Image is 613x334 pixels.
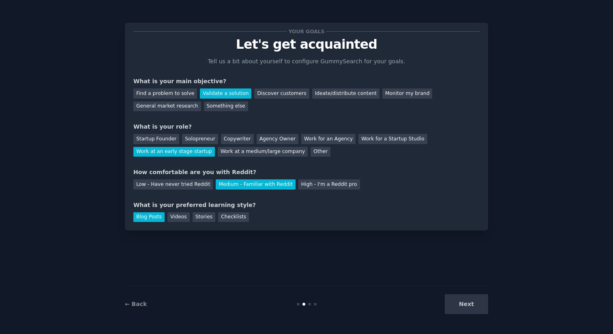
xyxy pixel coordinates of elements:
[133,88,197,99] div: Find a problem to solve
[254,88,309,99] div: Discover customers
[125,301,147,307] a: ← Back
[301,134,356,144] div: Work for an Agency
[133,101,201,112] div: General market research
[312,88,379,99] div: Ideate/distribute content
[287,27,326,36] span: Your goals
[133,201,480,209] div: What is your preferred learning style?
[200,88,251,99] div: Validate a solution
[218,147,308,157] div: Work at a medium/large company
[133,179,213,190] div: Low - Have never tried Reddit
[133,168,480,177] div: How comfortable are you with Reddit?
[133,77,480,86] div: What is your main objective?
[133,37,480,52] p: Let's get acquainted
[257,134,298,144] div: Agency Owner
[221,134,254,144] div: Copywriter
[298,179,360,190] div: High - I'm a Reddit pro
[204,57,409,66] p: Tell us a bit about yourself to configure GummySearch for your goals.
[193,212,215,222] div: Stories
[311,147,330,157] div: Other
[204,101,248,112] div: Something else
[133,212,165,222] div: Blog Posts
[182,134,218,144] div: Solopreneur
[216,179,295,190] div: Medium - Familiar with Reddit
[382,88,432,99] div: Monitor my brand
[133,134,179,144] div: Startup Founder
[133,147,215,157] div: Work at an early stage startup
[167,212,190,222] div: Videos
[218,212,249,222] div: Checklists
[358,134,427,144] div: Work for a Startup Studio
[133,123,480,131] div: What is your role?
